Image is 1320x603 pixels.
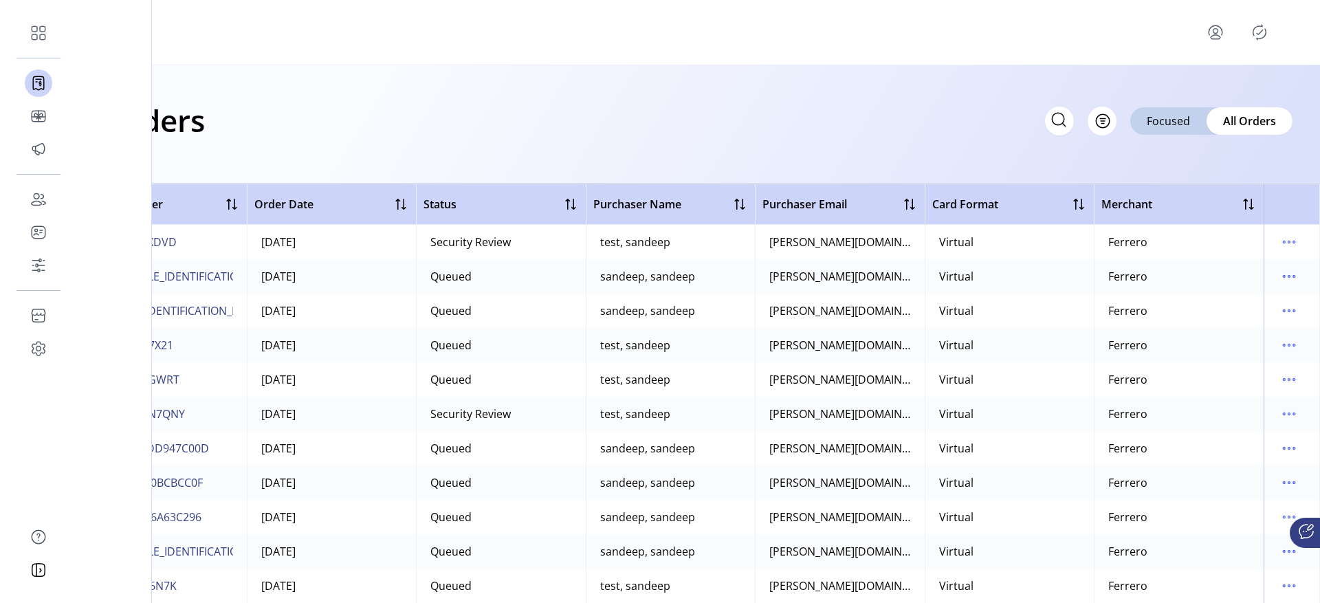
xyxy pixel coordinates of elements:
td: [DATE] [247,328,417,362]
div: test, sandeep [600,406,670,422]
div: Queued [430,303,472,319]
span: Merchant [1101,196,1152,212]
div: sandeep, sandeep [600,268,695,285]
div: [PERSON_NAME][DOMAIN_NAME][EMAIL_ADDRESS][DOMAIN_NAME] [769,543,911,560]
div: Virtual [939,268,973,285]
button: menu [1278,403,1300,425]
span: Card Format [932,196,998,212]
div: Queued [430,268,472,285]
div: [PERSON_NAME][DOMAIN_NAME][EMAIL_ADDRESS][DOMAIN_NAME] [769,578,911,594]
td: [DATE] [247,225,417,259]
div: Virtual [939,234,973,250]
td: [DATE] [247,294,417,328]
div: Ferrero [1108,578,1147,594]
div: [PERSON_NAME][DOMAIN_NAME][EMAIL_ADDRESS][DOMAIN_NAME] [769,268,911,285]
div: All Orders [1207,107,1292,135]
div: Queued [430,440,472,457]
div: Security Review [430,234,511,250]
button: [US_VEHICLE_IDENTIFICATION_NUMBER] [91,265,303,287]
div: sandeep, sandeep [600,474,695,491]
button: menu [1278,231,1300,253]
div: sandeep, sandeep [600,543,695,560]
div: Queued [430,337,472,353]
div: Virtual [939,406,973,422]
td: [DATE] [247,500,417,534]
div: Ferrero [1108,234,1147,250]
div: Virtual [939,474,973,491]
button: [VEHICLE_IDENTIFICATION_NUMBER] [91,300,284,322]
div: Ferrero [1108,303,1147,319]
div: [PERSON_NAME][DOMAIN_NAME][EMAIL_ADDRESS][DOMAIN_NAME] [769,371,911,388]
div: Queued [430,509,472,525]
button: [US_VEHICLE_IDENTIFICATION_NUMBER] [91,540,303,562]
span: [US_VEHICLE_IDENTIFICATION_NUMBER] [94,268,300,285]
td: [DATE] [247,569,417,603]
div: Ferrero [1108,268,1147,285]
button: Filter Button [1088,107,1116,135]
div: [PERSON_NAME][DOMAIN_NAME][EMAIL_ADDRESS][DOMAIN_NAME] [769,303,911,319]
button: menu [1278,575,1300,597]
td: [DATE] [247,397,417,431]
button: menu [1278,265,1300,287]
button: menu [1278,472,1300,494]
div: [PERSON_NAME][DOMAIN_NAME][EMAIL_ADDRESS][DOMAIN_NAME] [769,440,911,457]
td: [DATE] [247,465,417,500]
div: Ferrero [1108,543,1147,560]
button: menu [1278,437,1300,459]
span: All Orders [1223,113,1276,129]
button: Publisher Panel [1248,21,1270,43]
div: Security Review [430,406,511,422]
span: Status [423,196,456,212]
span: Purchaser Email [762,196,847,212]
span: Order Date [254,196,313,212]
div: Virtual [939,337,973,353]
div: test, sandeep [600,371,670,388]
span: [US_VEHICLE_IDENTIFICATION_NUMBER] [94,543,300,560]
div: Queued [430,543,472,560]
div: Ferrero [1108,337,1147,353]
div: Virtual [939,303,973,319]
div: Virtual [939,440,973,457]
span: Focused [1147,113,1190,129]
div: [PERSON_NAME][DOMAIN_NAME][EMAIL_ADDRESS][DOMAIN_NAME] [769,509,911,525]
button: menu [1278,334,1300,356]
div: Ferrero [1108,371,1147,388]
div: [PERSON_NAME][DOMAIN_NAME][EMAIL_ADDRESS][DOMAIN_NAME] [769,234,911,250]
div: [PERSON_NAME][DOMAIN_NAME][EMAIL_ADDRESS][DOMAIN_NAME] [769,406,911,422]
button: menu [1278,506,1300,528]
div: Queued [430,371,472,388]
td: [DATE] [247,362,417,397]
div: Ferrero [1108,474,1147,491]
td: [DATE] [247,534,417,569]
div: sandeep, sandeep [600,440,695,457]
button: menu [1278,540,1300,562]
div: Ferrero [1108,440,1147,457]
div: Ferrero [1108,406,1147,422]
span: Purchaser Name [593,196,681,212]
td: [DATE] [247,431,417,465]
div: Virtual [939,509,973,525]
div: Focused [1130,107,1207,135]
div: test, sandeep [600,337,670,353]
div: Virtual [939,371,973,388]
td: [DATE] [247,259,417,294]
div: [PERSON_NAME][DOMAIN_NAME][EMAIL_ADDRESS][DOMAIN_NAME] [769,474,911,491]
div: test, sandeep [600,578,670,594]
button: menu [1278,300,1300,322]
button: menu [1278,369,1300,391]
div: sandeep, sandeep [600,509,695,525]
div: Virtual [939,578,973,594]
div: Queued [430,474,472,491]
div: Virtual [939,543,973,560]
span: [VEHICLE_IDENTIFICATION_NUMBER] [94,303,281,319]
div: Queued [430,578,472,594]
h1: Orders [104,96,205,144]
div: test, sandeep [600,234,670,250]
div: Ferrero [1108,509,1147,525]
button: menu [1188,16,1248,49]
div: sandeep, sandeep [600,303,695,319]
div: [PERSON_NAME][DOMAIN_NAME][EMAIL_ADDRESS][DOMAIN_NAME] [769,337,911,353]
